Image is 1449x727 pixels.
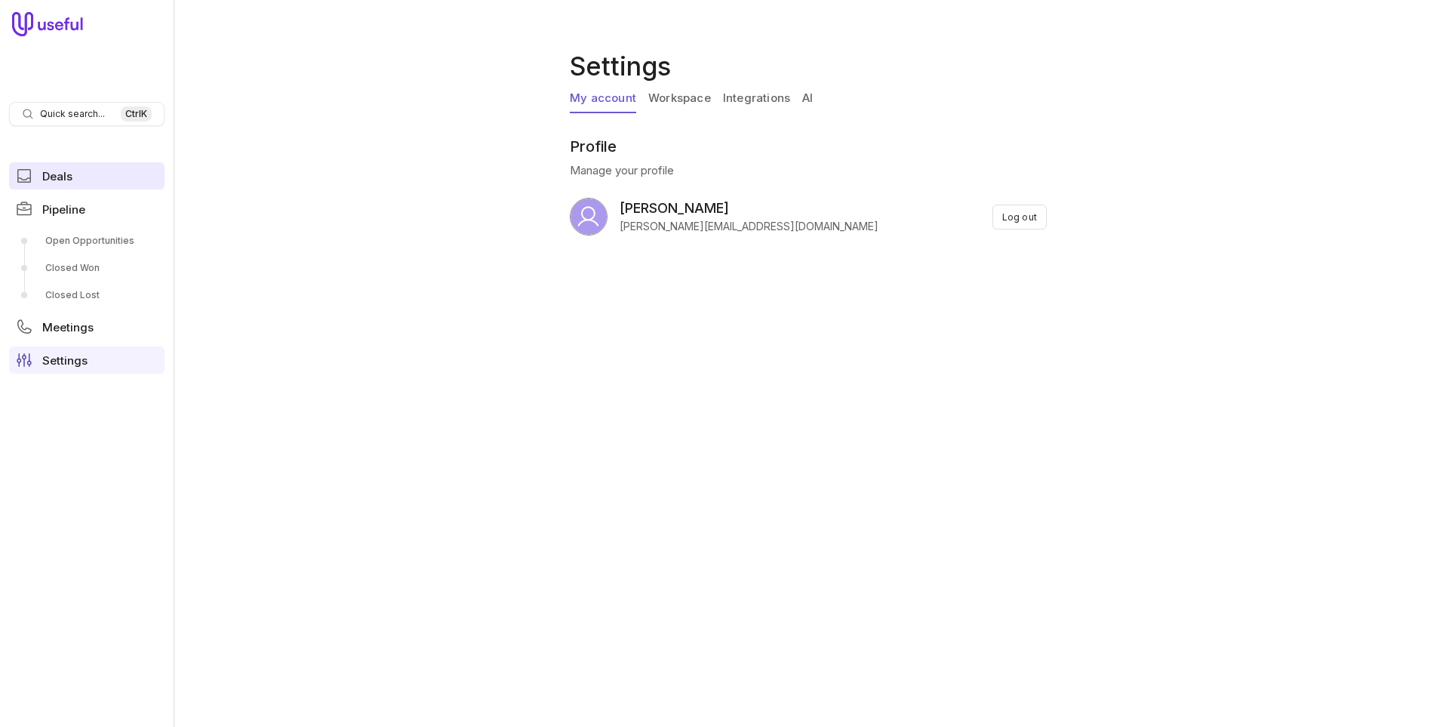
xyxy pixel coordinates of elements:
[570,137,1047,156] h2: Profile
[42,171,72,182] span: Deals
[121,106,152,122] kbd: Ctrl K
[42,355,88,366] span: Settings
[802,85,813,113] a: AI
[9,229,165,253] a: Open Opportunities
[992,205,1047,229] button: Log out
[723,85,790,113] a: Integrations
[9,196,165,223] a: Pipeline
[42,322,94,333] span: Meetings
[9,283,165,307] a: Closed Lost
[40,108,105,120] span: Quick search...
[42,204,85,215] span: Pipeline
[620,198,878,219] span: [PERSON_NAME]
[648,85,711,113] a: Workspace
[9,347,165,374] a: Settings
[570,162,1047,180] p: Manage your profile
[9,229,165,307] div: Pipeline submenu
[9,313,165,340] a: Meetings
[9,256,165,280] a: Closed Won
[570,48,1053,85] h1: Settings
[9,162,165,189] a: Deals
[620,219,878,234] span: [PERSON_NAME][EMAIL_ADDRESS][DOMAIN_NAME]
[570,85,636,113] a: My account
